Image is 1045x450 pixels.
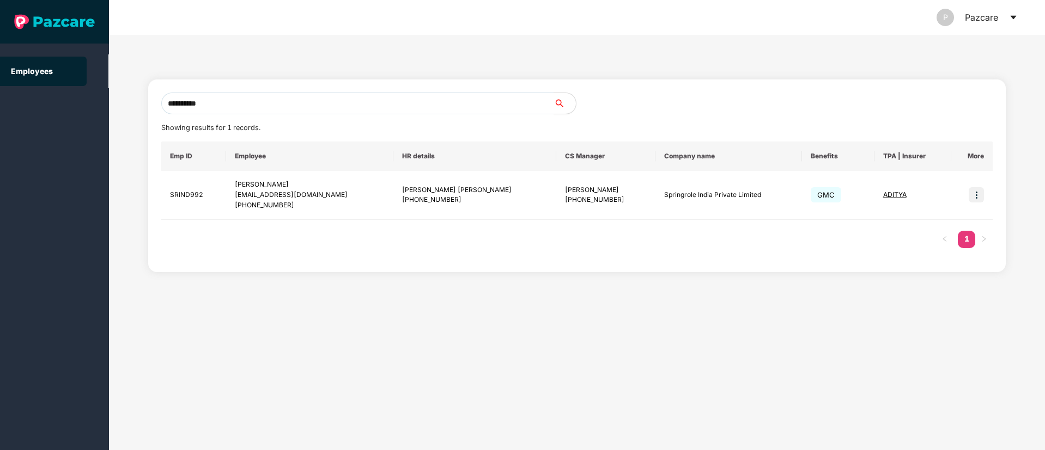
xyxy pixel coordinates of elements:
[161,124,260,132] span: Showing results for 1 records.
[235,200,385,211] div: [PHONE_NUMBER]
[235,180,385,190] div: [PERSON_NAME]
[402,185,548,195] div: [PERSON_NAME] [PERSON_NAME]
[811,187,841,202] span: GMC
[655,141,803,171] th: Company name
[975,231,993,248] button: right
[161,141,226,171] th: Emp ID
[802,141,874,171] th: Benefits
[975,231,993,248] li: Next Page
[981,236,987,242] span: right
[958,231,975,248] li: 1
[936,231,953,248] button: left
[226,141,393,171] th: Employee
[655,171,803,220] td: Springrole India Private Limited
[565,185,646,195] div: [PERSON_NAME]
[969,187,984,202] img: icon
[11,66,53,76] a: Employees
[951,141,993,171] th: More
[556,141,655,171] th: CS Manager
[958,231,975,247] a: 1
[1009,13,1018,22] span: caret-down
[161,171,226,220] td: SRIND992
[235,190,385,200] div: [EMAIL_ADDRESS][DOMAIN_NAME]
[402,195,548,205] div: [PHONE_NUMBER]
[874,141,951,171] th: TPA | Insurer
[554,99,576,108] span: search
[393,141,556,171] th: HR details
[883,190,907,199] span: ADITYA
[554,93,576,114] button: search
[936,231,953,248] li: Previous Page
[565,195,646,205] div: [PHONE_NUMBER]
[941,236,948,242] span: left
[943,9,948,26] span: P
